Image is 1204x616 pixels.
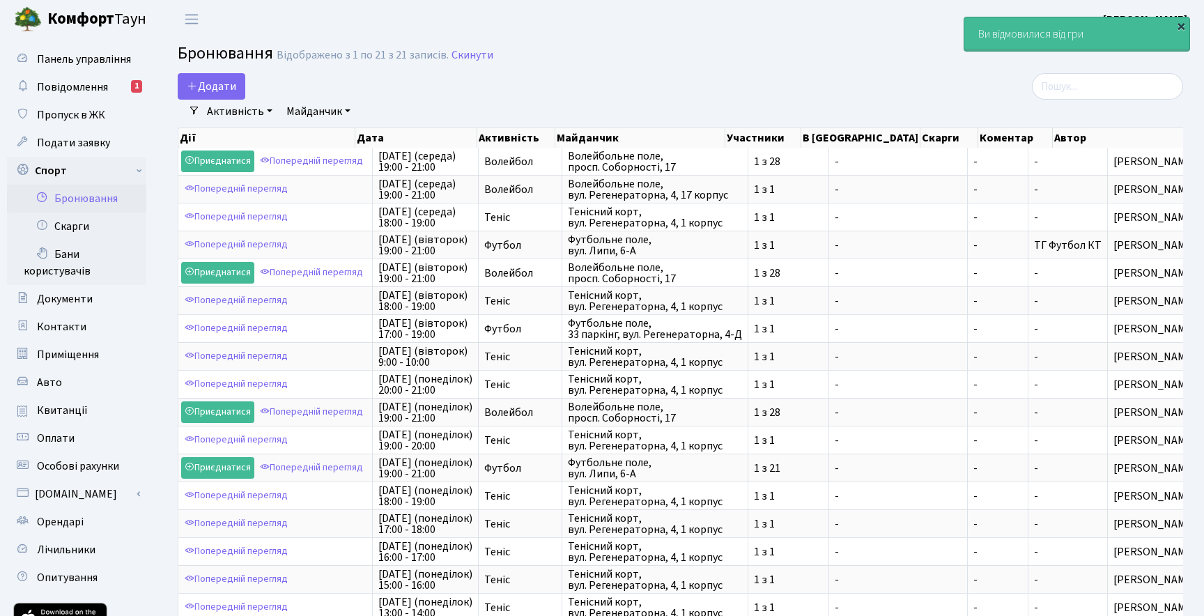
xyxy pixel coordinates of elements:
[484,463,556,474] span: Футбол
[355,128,477,148] th: Дата
[484,240,556,251] span: Футбол
[178,73,245,100] button: Додати
[37,403,88,418] span: Квитанції
[754,491,823,502] span: 1 з 1
[568,429,742,452] span: Тенісний корт, вул. Регенераторна, 4, 1 корпус
[256,401,366,423] a: Попередній перегляд
[181,374,291,395] a: Попередній перегляд
[835,407,962,418] span: -
[181,206,291,228] a: Попередній перегляд
[754,574,823,585] span: 1 з 1
[835,574,962,585] span: -
[754,240,823,251] span: 1 з 1
[1034,377,1038,392] span: -
[1034,238,1102,253] span: ТГ Футбол КТ
[835,295,962,307] span: -
[973,463,1022,474] span: -
[37,570,98,585] span: Опитування
[484,323,556,334] span: Футбол
[7,564,146,592] a: Опитування
[1113,491,1196,502] span: [PERSON_NAME]
[7,157,146,185] a: Спорт
[378,401,472,424] span: [DATE] (понеділок) 19:00 - 21:00
[1113,518,1196,530] span: [PERSON_NAME]
[1113,435,1196,446] span: [PERSON_NAME]
[281,100,356,123] a: Майданчик
[7,452,146,480] a: Особові рахунки
[754,295,823,307] span: 1 з 1
[1113,156,1196,167] span: [PERSON_NAME]
[378,513,472,535] span: [DATE] (понеділок) 17:00 - 18:00
[1113,212,1196,223] span: [PERSON_NAME]
[1034,349,1038,364] span: -
[973,268,1022,279] span: -
[568,401,742,424] span: Волейбольне поле, просп. Соборності, 17
[484,268,556,279] span: Волейбол
[484,491,556,502] span: Теніс
[835,156,962,167] span: -
[754,351,823,362] span: 1 з 1
[973,379,1022,390] span: -
[484,574,556,585] span: Теніс
[1034,210,1038,225] span: -
[835,268,962,279] span: -
[181,151,254,172] a: Приєднатися
[181,262,254,284] a: Приєднатися
[484,435,556,446] span: Теніс
[37,542,95,557] span: Лічильники
[378,429,472,452] span: [DATE] (понеділок) 19:00 - 20:00
[484,212,556,223] span: Теніс
[973,491,1022,502] span: -
[181,290,291,311] a: Попередній перегляд
[277,49,449,62] div: Відображено з 1 по 21 з 21 записів.
[484,351,556,362] span: Теніс
[181,429,291,451] a: Попередній перегляд
[754,184,823,195] span: 1 з 1
[568,206,742,229] span: Тенісний корт, вул. Регенераторна, 4, 1 корпус
[1113,184,1196,195] span: [PERSON_NAME]
[754,379,823,390] span: 1 з 1
[568,151,742,173] span: Волейбольне поле, просп. Соборності, 17
[1113,379,1196,390] span: [PERSON_NAME]
[568,485,742,507] span: Тенісний корт, вул. Регенераторна, 4, 1 корпус
[835,379,962,390] span: -
[1034,293,1038,309] span: -
[37,52,131,67] span: Панель управління
[1034,572,1038,587] span: -
[754,602,823,613] span: 1 з 1
[568,290,742,312] span: Тенісний корт, вул. Регенераторна, 4, 1 корпус
[7,313,146,341] a: Контакти
[1113,463,1196,474] span: [PERSON_NAME]
[568,346,742,368] span: Тенісний корт, вул. Регенераторна, 4, 1 корпус
[7,285,146,313] a: Документи
[7,73,146,101] a: Повідомлення1
[973,240,1022,251] span: -
[256,151,366,172] a: Попередній перегляд
[1034,154,1038,169] span: -
[37,79,108,95] span: Повідомлення
[1034,405,1038,420] span: -
[1034,265,1038,281] span: -
[178,128,355,148] th: Дії
[37,107,105,123] span: Пропуск в ЖК
[484,602,556,613] span: Теніс
[7,424,146,452] a: Оплати
[973,323,1022,334] span: -
[1113,295,1196,307] span: [PERSON_NAME]
[14,6,42,33] img: logo.png
[484,379,556,390] span: Теніс
[484,184,556,195] span: Волейбол
[37,375,62,390] span: Авто
[37,319,86,334] span: Контакти
[754,323,823,334] span: 1 з 1
[7,185,146,213] a: Бронювання
[973,184,1022,195] span: -
[181,513,291,534] a: Попередній перегляд
[7,536,146,564] a: Лічильники
[178,41,273,66] span: Бронювання
[568,457,742,479] span: Футбольне поле, вул. Липи, 6-А
[37,291,93,307] span: Документи
[181,541,291,562] a: Попередній перегляд
[477,128,555,148] th: Активність
[973,212,1022,223] span: -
